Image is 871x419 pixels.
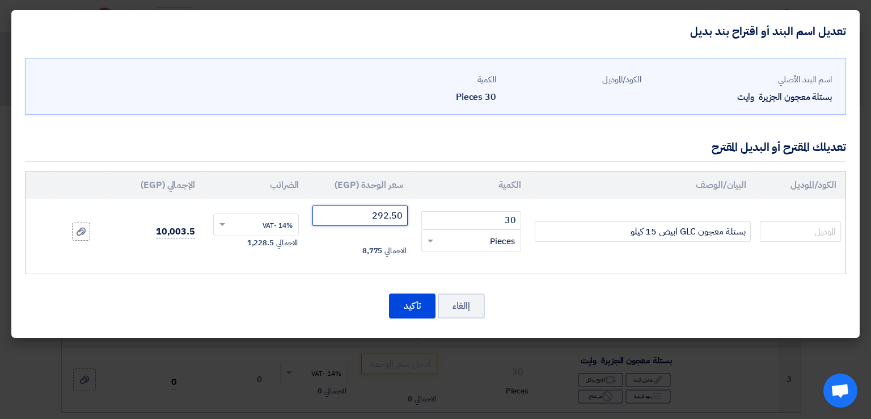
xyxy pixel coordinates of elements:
[360,73,496,86] div: الكمية
[650,90,832,104] div: بستلة معجون الجزيرة وايت
[505,73,641,86] div: الكود/الموديل
[109,171,204,199] th: الإجمالي (EGP)
[204,171,308,199] th: الضرائب
[247,237,274,249] span: 1,228.5
[530,171,755,199] th: البيان/الوصف
[412,171,530,199] th: الكمية
[755,171,845,199] th: الكود/الموديل
[438,294,485,319] button: إالغاء
[360,90,496,104] div: 30 Pieces
[650,73,832,86] div: اسم البند الأصلي
[362,245,383,257] span: 8,775
[312,206,407,226] input: أدخل سعر الوحدة
[276,237,298,249] span: الاجمالي
[384,245,406,257] span: الاجمالي
[760,221,841,242] input: الموديل
[690,24,846,39] h4: تعديل اسم البند أو اقتراح بند بديل
[823,374,857,408] div: Open chat
[389,294,435,319] button: تأكيد
[490,235,515,248] span: Pieces
[421,211,521,229] input: RFQ_STEP1.ITEMS.2.AMOUNT_TITLE
[712,139,846,156] div: تعديلك المقترح أو البديل المقترح
[213,213,299,236] ng-select: VAT
[308,171,412,199] th: سعر الوحدة (EGP)
[535,221,751,242] input: Add Item Description
[156,225,195,239] span: 10,003.5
